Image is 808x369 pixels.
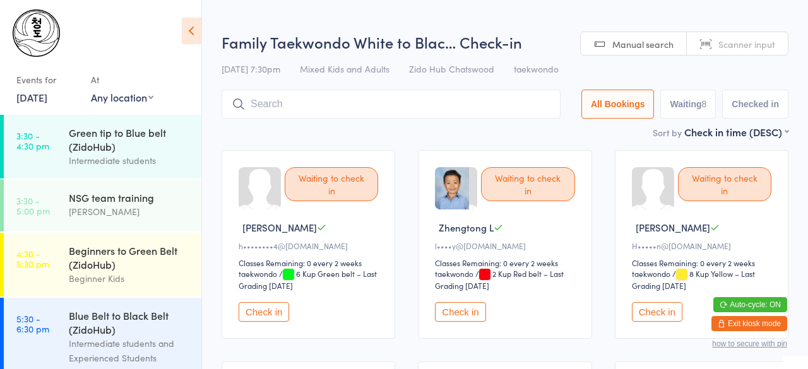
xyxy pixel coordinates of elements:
span: / 2 Kup Red belt – Last Grading [DATE] [435,268,564,291]
time: 3:30 - 4:30 pm [16,131,49,151]
img: Chungdo Taekwondo [13,9,60,57]
button: how to secure with pin [712,339,787,348]
button: Auto-cycle: ON [713,297,787,312]
span: [DATE] 7:30pm [222,62,280,75]
button: Exit kiosk mode [711,316,787,331]
span: Zido Hub Chatswood [409,62,494,75]
div: Beginners to Green Belt (ZidoHub) [69,243,191,271]
div: taekwondo [435,268,473,279]
a: 3:30 -4:30 pmGreen tip to Blue belt (ZidoHub)Intermediate students [4,115,201,179]
span: Scanner input [718,38,775,50]
a: 3:30 -5:00 pmNSG team training[PERSON_NAME] [4,180,201,231]
div: Classes Remaining: 0 every 2 weeks [632,257,775,268]
div: Intermediate students [69,153,191,168]
a: [DATE] [16,90,47,104]
div: h••••••••4@[DOMAIN_NAME] [239,240,382,251]
div: Waiting to check in [285,167,378,201]
div: Check in time (DESC) [684,125,788,139]
button: Checked in [722,90,788,119]
span: / 8 Kup Yellow – Last Grading [DATE] [632,268,755,291]
div: Waiting to check in [678,167,771,201]
div: Intermediate students and Experienced Students [69,336,191,365]
span: [PERSON_NAME] [636,221,710,234]
button: Waiting8 [660,90,716,119]
div: Events for [16,69,78,90]
span: [PERSON_NAME] [242,221,317,234]
time: 5:30 - 6:30 pm [16,313,49,334]
time: 3:30 - 5:00 pm [16,196,50,216]
h2: Family Taekwondo White to Blac… Check-in [222,32,788,52]
div: Any location [91,90,153,104]
span: Mixed Kids and Adults [300,62,389,75]
input: Search [222,90,561,119]
span: Manual search [612,38,674,50]
label: Sort by [653,126,682,139]
div: l••••y@[DOMAIN_NAME] [435,240,578,251]
div: Classes Remaining: 0 every 2 weeks [435,257,578,268]
button: Check in [435,302,485,322]
div: taekwondo [239,268,277,279]
button: Check in [632,302,682,322]
span: / 6 Kup Green belt – Last Grading [DATE] [239,268,377,291]
div: NSG team training [69,190,191,204]
div: Blue Belt to Black Belt (ZidoHub) [69,308,191,336]
button: Check in [239,302,289,322]
div: At [91,69,153,90]
span: Zhengtong L [439,221,494,234]
div: 8 [702,99,707,109]
div: H•••••n@[DOMAIN_NAME] [632,240,775,251]
img: image1600995050.png [435,167,469,209]
div: taekwondo [632,268,670,279]
div: Green tip to Blue belt (ZidoHub) [69,126,191,153]
time: 4:30 - 5:30 pm [16,249,49,269]
div: Waiting to check in [481,167,574,201]
a: 4:30 -5:30 pmBeginners to Green Belt (ZidoHub)Beginner Kids [4,233,201,296]
button: All Bookings [581,90,655,119]
div: Beginner Kids [69,271,191,286]
span: taekwondo [514,62,559,75]
div: [PERSON_NAME] [69,204,191,219]
div: Classes Remaining: 0 every 2 weeks [239,257,382,268]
